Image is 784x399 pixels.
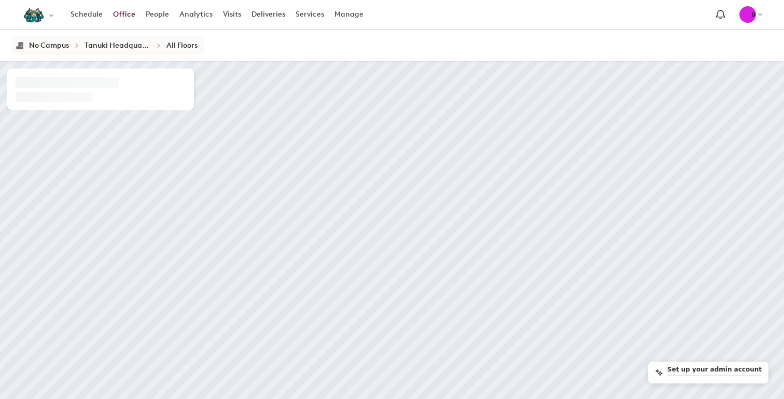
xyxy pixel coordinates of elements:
a: People [141,5,174,24]
a: Notification bell navigates to notifications page [711,5,730,24]
a: Manage [329,5,369,24]
button: All Floors [163,38,201,53]
button: No Campus [26,38,72,53]
button: TB [734,4,767,25]
a: Office [108,5,141,24]
a: Analytics [174,5,218,24]
button: Select an organization - TankukiGuidelines currently selected [17,3,60,26]
div: No Campus [29,41,69,50]
button: Tanuki Headquarters [81,38,154,53]
a: Visits [218,5,246,24]
div: TB [739,6,756,23]
a: Services [290,5,329,24]
div: Tea Biberovic [739,6,756,23]
div: All Floors [166,41,198,50]
a: Schedule [65,5,108,24]
div: Tanuki Headquarters [85,41,151,50]
a: Deliveries [246,5,290,24]
span: Notification bell navigates to notifications page [713,8,727,22]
